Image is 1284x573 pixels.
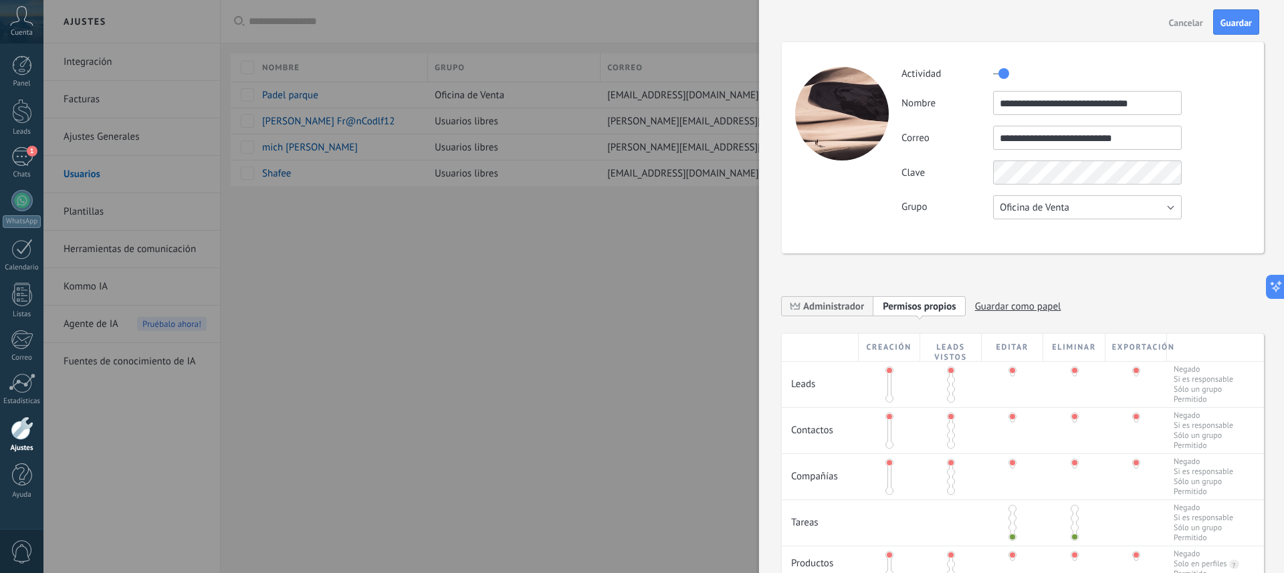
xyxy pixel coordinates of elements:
[1220,18,1252,27] span: Guardar
[1174,431,1233,441] span: Sólo un grupo
[782,362,859,397] div: Leads
[1169,18,1203,27] span: Cancelar
[920,334,982,361] div: Leads vistos
[1174,523,1233,533] span: Sólo un grupo
[782,296,873,316] span: Administrador
[1174,384,1233,394] span: Sólo un grupo
[3,491,41,499] div: Ayuda
[982,334,1043,361] div: Editar
[782,408,859,443] div: Contactos
[1000,201,1069,214] span: Oficina de Venta
[1174,467,1233,477] span: Si es responsable
[3,354,41,362] div: Correo
[1174,421,1233,431] span: Si es responsable
[3,80,41,88] div: Panel
[3,263,41,272] div: Calendario
[3,310,41,319] div: Listas
[873,296,966,316] span: Add new role
[782,454,859,489] div: Compañías
[1043,334,1105,361] div: Eliminar
[1174,559,1227,569] div: Solo en perfiles
[1174,374,1233,384] span: Si es responsable
[901,166,993,179] label: Clave
[3,444,41,453] div: Ajustes
[1174,457,1233,467] span: Negado
[975,296,1061,317] span: Guardar como papel
[883,300,956,313] span: Permisos propios
[1174,441,1233,451] span: Permitido
[1174,487,1233,497] span: Permitido
[1164,11,1208,33] button: Cancelar
[901,201,993,213] label: Grupo
[1174,549,1200,559] div: Negado
[27,146,37,156] span: 1
[1174,364,1233,374] span: Negado
[3,170,41,179] div: Chats
[1174,411,1233,421] span: Negado
[901,97,993,110] label: Nombre
[993,195,1182,219] button: Oficina de Venta
[1174,533,1233,543] span: Permitido
[1174,477,1233,487] span: Sólo un grupo
[1229,560,1236,570] div: ?
[1213,9,1259,35] button: Guardar
[901,132,993,144] label: Correo
[3,397,41,406] div: Estadísticas
[1105,334,1167,361] div: Exportación
[1174,503,1233,513] span: Negado
[1174,513,1233,523] span: Si es responsable
[1174,394,1233,405] span: Permitido
[3,128,41,136] div: Leads
[3,215,41,228] div: WhatsApp
[901,68,993,80] label: Actividad
[803,300,864,313] span: Administrador
[11,29,33,37] span: Cuenta
[782,500,859,536] div: Tareas
[859,334,920,361] div: Creación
